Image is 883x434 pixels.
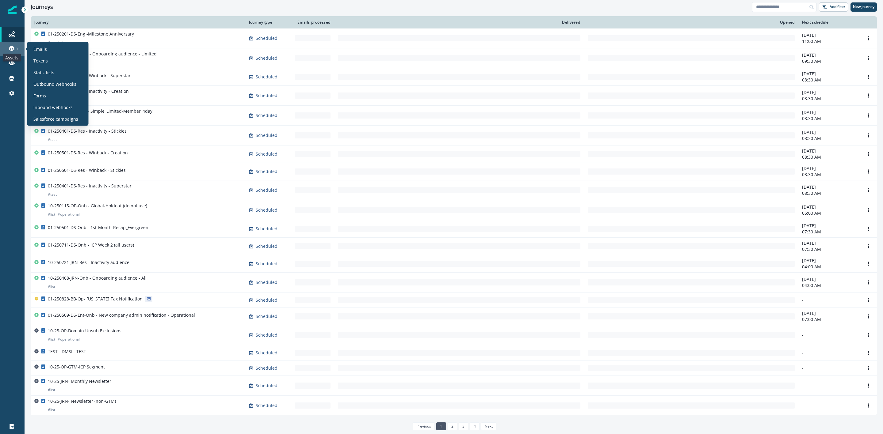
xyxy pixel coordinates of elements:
[48,328,121,334] p: 10-25-OP-Domain Unsub Exclusions
[802,365,856,371] p: -
[34,20,242,25] div: Journey
[863,131,873,140] button: Options
[863,167,873,176] button: Options
[58,211,80,217] p: # operational
[31,220,877,238] a: 01-250501-DS-Onb - 1st-Month-Recap_EvergreenScheduled-[DATE]07:30 AMOptions
[295,20,331,25] div: Emails processed
[256,207,277,213] p: Scheduled
[802,246,856,252] p: 07:30 AM
[802,38,856,44] p: 11:00 AM
[48,242,134,248] p: 01-250711-DS-Onb - ICP Week 2 (all users)
[33,115,78,122] p: Salesforce campaigns
[588,20,795,25] div: Opened
[33,81,76,87] p: Outbound webhooks
[48,387,55,393] p: # list
[256,297,277,303] p: Scheduled
[802,332,856,338] p: -
[802,71,856,77] p: [DATE]
[48,51,157,57] p: 10-250212-JRN-Onb - Onboarding audience - Limited
[31,345,877,360] a: TEST - DMSI - TESTScheduled--Options
[863,364,873,373] button: Options
[256,383,277,389] p: Scheduled
[33,104,73,110] p: Inbound webhooks
[863,72,873,81] button: Options
[802,210,856,216] p: 05:00 AM
[31,106,877,126] a: 01-250301-DS-Onb - Simple_Limited-Member_4day#send#OnboardingScheduled-[DATE]08:30 AMOptions
[30,56,86,65] a: Tokens
[802,148,856,154] p: [DATE]
[802,115,856,122] p: 08:30 AM
[48,40,59,46] p: # send
[256,402,277,409] p: Scheduled
[802,52,856,58] p: [DATE]
[436,422,446,430] a: Page 1 is your current page
[802,89,856,96] p: [DATE]
[802,190,856,196] p: 08:30 AM
[48,191,57,198] p: # test
[256,35,277,41] p: Scheduled
[48,336,55,342] p: # list
[61,40,76,46] p: # engage
[802,154,856,160] p: 08:30 AM
[8,6,17,14] img: Inflection
[31,163,877,180] a: 01-250501-DS-Res - Winback - StickiesScheduled-[DATE]08:30 AMOptions
[863,34,873,43] button: Options
[256,92,277,99] p: Scheduled
[863,149,873,159] button: Options
[802,172,856,178] p: 08:30 AM
[249,20,288,25] div: Journey type
[33,69,54,75] p: Static lists
[802,58,856,64] p: 09:30 AM
[256,279,277,285] p: Scheduled
[48,108,152,114] p: 01-250301-DS-Onb - Simple_Limited-Member_4day
[48,150,128,156] p: 01-250501-DS-Res - Winback - Creation
[802,229,856,235] p: 07:30 AM
[48,398,116,404] p: 10-25-JRN- Newsletter (non-GTM)
[256,313,277,319] p: Scheduled
[863,401,873,410] button: Options
[33,46,47,52] p: Emails
[256,74,277,80] p: Scheduled
[802,129,856,135] p: [DATE]
[31,126,877,145] a: 01-250401-DS-Res - Inactivity - Stickies#testScheduled-[DATE]08:30 AMOptions
[802,264,856,270] p: 04:00 AM
[802,282,856,289] p: 04:00 AM
[802,32,856,38] p: [DATE]
[802,310,856,316] p: [DATE]
[863,259,873,268] button: Options
[48,203,147,209] p: 10-250115-OP-Onb - Global-Holdout (do not use)
[48,73,131,79] p: 01-250501-DS-Res - Winback - Superstar
[802,20,856,25] div: Next schedule
[256,112,277,119] p: Scheduled
[48,183,132,189] p: 01-250401-DS-Res - Inactivity - Superstar
[48,167,126,173] p: 01-250501-DS-Res - Winback - Stickies
[30,79,86,89] a: Outbound webhooks
[256,350,277,356] p: Scheduled
[411,422,496,430] ul: Pagination
[256,55,277,61] p: Scheduled
[802,204,856,210] p: [DATE]
[31,396,877,416] a: 10-25-JRN- Newsletter (non-GTM)#listScheduled--Options
[256,168,277,175] p: Scheduled
[863,111,873,120] button: Options
[863,348,873,357] button: Options
[802,316,856,323] p: 07:00 AM
[31,86,877,106] a: 01-250401-DS-Res - Inactivity - Creation#testScheduled-[DATE]08:30 AMOptions
[256,226,277,232] p: Scheduled
[48,312,195,318] p: 01-250509-DS-Ent-Onb - New company admin notification - Operational
[863,186,873,195] button: Options
[58,336,80,342] p: # operational
[459,422,468,430] a: Page 3
[802,135,856,142] p: 08:30 AM
[802,109,856,115] p: [DATE]
[481,422,496,430] a: Next page
[31,68,877,86] a: 01-250501-DS-Res - Winback - SuperstarScheduled-[DATE]08:30 AMOptions
[48,259,129,266] p: 10-250721-JRN-Res - Inactivity audience
[31,200,877,220] a: 10-250115-OP-Onb - Global-Holdout (do not use)#list#operationalScheduled-[DATE]05:00 AMOptions
[31,48,877,68] a: 10-250212-JRN-Onb - Onboarding audience - Limited#listScheduled-[DATE]09:30 AMOptions
[802,96,856,102] p: 08:30 AM
[863,242,873,251] button: Options
[802,402,856,409] p: -
[48,211,55,217] p: # list
[48,364,105,370] p: 10-25-OP-GTM-ICP Segment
